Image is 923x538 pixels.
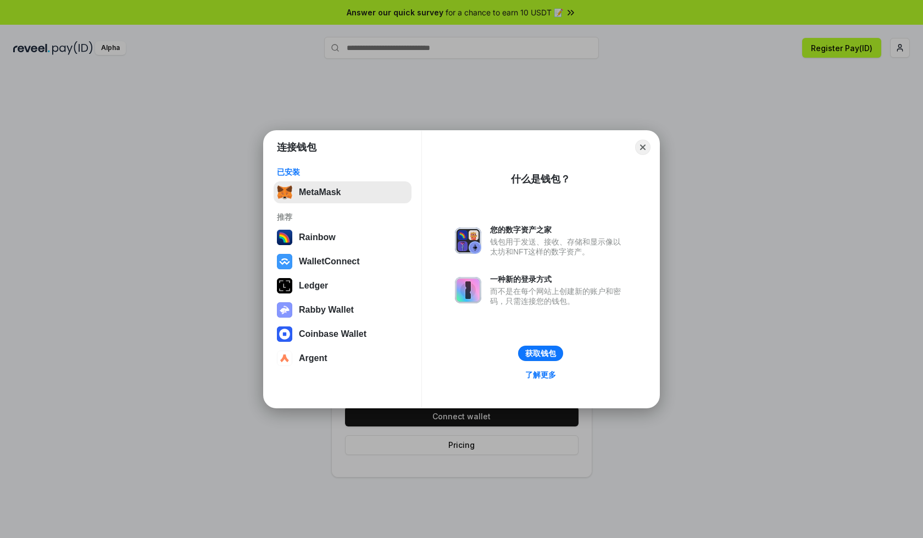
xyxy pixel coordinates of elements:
[299,305,354,315] div: Rabby Wallet
[490,225,626,235] div: 您的数字资产之家
[490,286,626,306] div: 而不是在每个网站上创建新的账户和密码，只需连接您的钱包。
[274,251,412,273] button: WalletConnect
[490,237,626,257] div: 钱包用于发送、接收、存储和显示像以太坊和NFT这样的数字资产。
[277,302,292,318] img: svg+xml,%3Csvg%20xmlns%3D%22http%3A%2F%2Fwww.w3.org%2F2000%2Fsvg%22%20fill%3D%22none%22%20viewBox...
[277,185,292,200] img: svg+xml,%3Csvg%20fill%3D%22none%22%20height%3D%2233%22%20viewBox%3D%220%200%2035%2033%22%20width%...
[277,254,292,269] img: svg+xml,%3Csvg%20width%3D%2228%22%20height%3D%2228%22%20viewBox%3D%220%200%2028%2028%22%20fill%3D...
[274,347,412,369] button: Argent
[274,275,412,297] button: Ledger
[277,212,408,222] div: 推荐
[299,232,336,242] div: Rainbow
[511,173,570,186] div: 什么是钱包？
[277,167,408,177] div: 已安装
[274,181,412,203] button: MetaMask
[274,226,412,248] button: Rainbow
[525,370,556,380] div: 了解更多
[299,353,327,363] div: Argent
[455,228,481,254] img: svg+xml,%3Csvg%20xmlns%3D%22http%3A%2F%2Fwww.w3.org%2F2000%2Fsvg%22%20fill%3D%22none%22%20viewBox...
[277,351,292,366] img: svg+xml,%3Csvg%20width%3D%2228%22%20height%3D%2228%22%20viewBox%3D%220%200%2028%2028%22%20fill%3D...
[277,326,292,342] img: svg+xml,%3Csvg%20width%3D%2228%22%20height%3D%2228%22%20viewBox%3D%220%200%2028%2028%22%20fill%3D...
[299,187,341,197] div: MetaMask
[299,257,360,267] div: WalletConnect
[274,299,412,321] button: Rabby Wallet
[277,230,292,245] img: svg+xml,%3Csvg%20width%3D%22120%22%20height%3D%22120%22%20viewBox%3D%220%200%20120%20120%22%20fil...
[277,141,316,154] h1: 连接钱包
[299,329,366,339] div: Coinbase Wallet
[635,140,650,155] button: Close
[274,323,412,345] button: Coinbase Wallet
[525,348,556,358] div: 获取钱包
[299,281,328,291] div: Ledger
[518,346,563,361] button: 获取钱包
[277,278,292,293] img: svg+xml,%3Csvg%20xmlns%3D%22http%3A%2F%2Fwww.w3.org%2F2000%2Fsvg%22%20width%3D%2228%22%20height%3...
[519,368,563,382] a: 了解更多
[490,274,626,284] div: 一种新的登录方式
[455,277,481,303] img: svg+xml,%3Csvg%20xmlns%3D%22http%3A%2F%2Fwww.w3.org%2F2000%2Fsvg%22%20fill%3D%22none%22%20viewBox...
